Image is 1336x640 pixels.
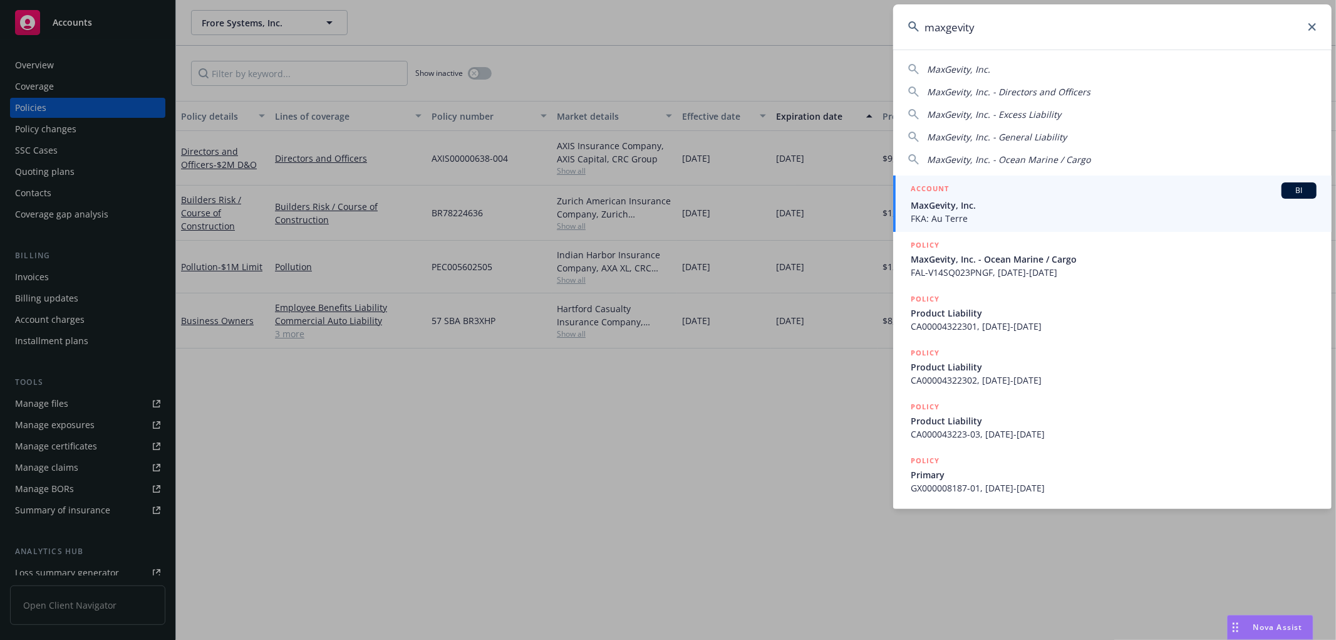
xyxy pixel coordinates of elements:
[893,232,1332,286] a: POLICYMaxGevity, Inc. - Ocean Marine / CargoFAL-V14SQ023PNGF, [DATE]-[DATE]
[927,108,1061,120] span: MaxGevity, Inc. - Excess Liability
[1287,185,1312,196] span: BI
[911,212,1317,225] span: FKA: Au Terre
[1227,615,1313,640] button: Nova Assist
[927,154,1090,165] span: MaxGevity, Inc. - Ocean Marine / Cargo
[911,347,940,359] h5: POLICY
[927,86,1090,98] span: MaxGevity, Inc. - Directors and Officers
[911,293,940,305] h5: POLICY
[1228,616,1243,639] div: Drag to move
[911,199,1317,212] span: MaxGevity, Inc.
[1253,622,1303,632] span: Nova Assist
[911,182,949,197] h5: ACCOUNT
[911,414,1317,428] span: Product Liability
[911,454,940,467] h5: POLICY
[893,286,1332,340] a: POLICYProduct LiabilityCA00004322301, [DATE]-[DATE]
[893,340,1332,394] a: POLICYProduct LiabilityCA00004322302, [DATE]-[DATE]
[893,394,1332,448] a: POLICYProduct LiabilityCA000043223-03, [DATE]-[DATE]
[911,239,940,251] h5: POLICY
[911,481,1317,495] span: GX000008187-01, [DATE]-[DATE]
[893,448,1332,501] a: POLICYPrimaryGX000008187-01, [DATE]-[DATE]
[911,266,1317,279] span: FAL-V14SQ023PNGF, [DATE]-[DATE]
[893,176,1332,232] a: ACCOUNTBIMaxGevity, Inc.FKA: Au Terre
[911,428,1317,441] span: CA000043223-03, [DATE]-[DATE]
[911,401,940,413] h5: POLICY
[911,468,1317,481] span: Primary
[893,4,1332,50] input: Search...
[911,374,1317,387] span: CA00004322302, [DATE]-[DATE]
[911,307,1317,320] span: Product Liability
[911,253,1317,266] span: MaxGevity, Inc. - Ocean Marine / Cargo
[927,63,990,75] span: MaxGevity, Inc.
[911,360,1317,374] span: Product Liability
[927,131,1067,143] span: MaxGevity, Inc. - General Liability
[911,320,1317,333] span: CA00004322301, [DATE]-[DATE]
